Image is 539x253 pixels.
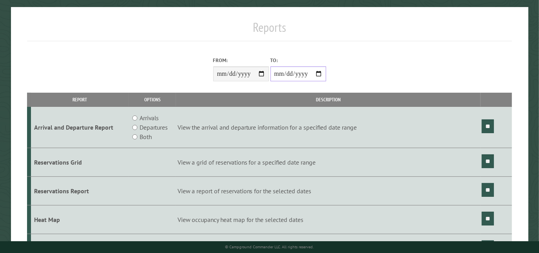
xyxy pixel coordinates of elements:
[225,244,314,249] small: © Campground Commander LLC. All rights reserved.
[140,132,152,141] label: Both
[270,57,326,64] label: To:
[176,107,481,148] td: View the arrival and departure information for a specified date range
[129,93,176,106] th: Options
[140,123,168,132] label: Departures
[176,148,481,177] td: View a grid of reservations for a specified date range
[176,93,481,106] th: Description
[31,107,129,148] td: Arrival and Departure Report
[176,205,481,234] td: View occupancy heat map for the selected dates
[31,176,129,205] td: Reservations Report
[31,93,129,106] th: Report
[213,57,269,64] label: From:
[27,20,512,41] h1: Reports
[31,148,129,177] td: Reservations Grid
[140,113,159,123] label: Arrivals
[31,205,129,234] td: Heat Map
[176,176,481,205] td: View a report of reservations for the selected dates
